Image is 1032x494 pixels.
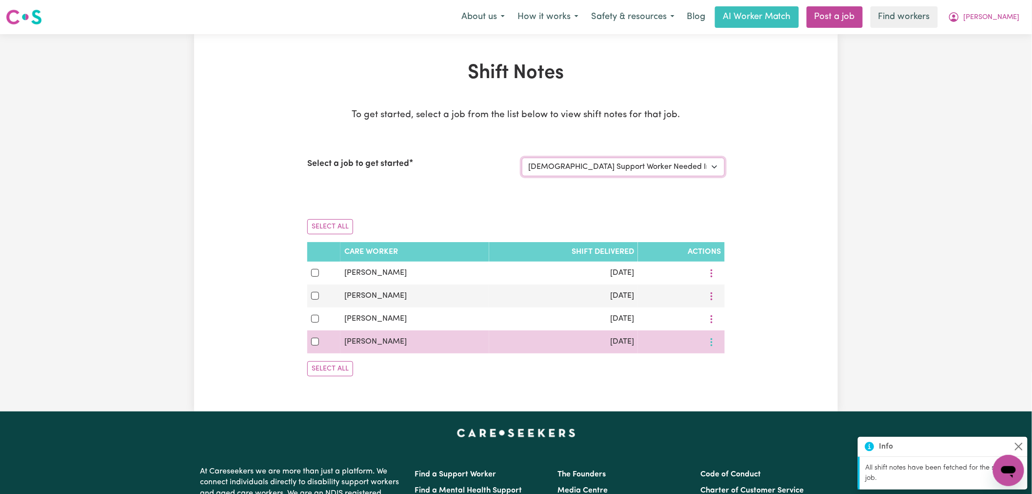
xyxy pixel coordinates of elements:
a: Careseekers logo [6,6,42,28]
h1: Shift Notes [307,62,725,85]
span: [PERSON_NAME] [964,12,1020,23]
a: Post a job [807,6,863,28]
th: Actions [638,242,725,262]
iframe: Button to launch messaging window [993,455,1024,486]
button: My Account [942,7,1026,27]
p: To get started, select a job from the list below to view shift notes for that job. [307,108,725,123]
span: [PERSON_NAME] [344,269,407,277]
a: Code of Conduct [701,471,761,478]
img: Careseekers logo [6,8,42,26]
button: More options [702,288,721,304]
button: How it works [511,7,585,27]
span: Care Worker [344,248,398,256]
span: [PERSON_NAME] [344,315,407,323]
button: Safety & resources [585,7,681,27]
button: Close [1013,441,1025,453]
button: More options [702,266,721,281]
a: Blog [681,6,711,28]
th: Shift delivered [489,242,638,262]
span: [PERSON_NAME] [344,338,407,346]
button: Select All [307,361,353,376]
strong: Info [879,441,893,453]
p: All shift notes have been fetched for the selected job. [866,463,1022,484]
a: Find a Support Worker [415,471,496,478]
button: About us [455,7,511,27]
a: AI Worker Match [715,6,799,28]
a: Careseekers home page [457,429,576,437]
a: The Founders [557,471,606,478]
span: [PERSON_NAME] [344,292,407,300]
td: [DATE] [489,262,638,285]
td: [DATE] [489,330,638,353]
button: More options [702,334,721,350]
button: More options [702,311,721,327]
td: [DATE] [489,285,638,308]
a: Find workers [871,6,938,28]
td: [DATE] [489,308,638,330]
label: Select a job to get started [307,158,409,170]
button: Select All [307,219,353,234]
